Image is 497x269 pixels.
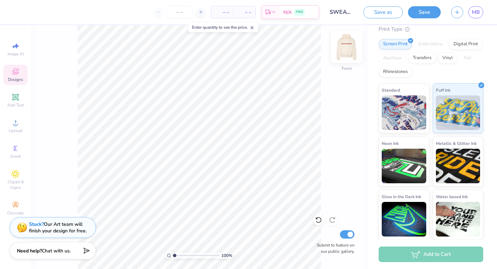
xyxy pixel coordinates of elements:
[296,10,303,15] span: FREE
[379,67,412,77] div: Rhinestones
[382,193,421,200] span: Glow in the Dark Ink
[7,210,24,216] span: Decorate
[408,6,441,18] button: Save
[313,242,354,254] label: Submit to feature on our public gallery.
[382,149,426,183] img: Neon Ink
[283,9,292,16] span: N/A
[382,140,399,147] span: Neon Ink
[221,252,232,259] span: 100 %
[379,25,483,33] div: Print Type
[215,9,229,16] span: – –
[324,5,358,19] input: Untitled Design
[414,39,447,49] div: Embroidery
[459,53,476,63] div: Foil
[363,6,403,18] button: Save as
[436,140,477,147] span: Metallic & Glitter Ink
[237,9,251,16] span: – –
[436,95,480,130] img: Puff Ink
[382,86,400,94] span: Standard
[379,39,412,49] div: Screen Print
[438,53,457,63] div: Vinyl
[3,179,28,190] span: Clipart & logos
[436,202,480,236] img: Water based Ink
[29,221,87,234] div: Our Art team will finish your design for free.
[449,39,483,49] div: Digital Print
[472,8,480,16] span: MB
[333,33,360,61] img: Front
[468,6,483,18] a: MB
[8,51,24,57] span: Image AI
[29,221,44,228] strong: Stuck?
[436,86,450,94] span: Puff Ink
[382,202,426,236] img: Glow in the Dark Ink
[382,95,426,130] img: Standard
[9,128,22,133] span: Upload
[436,149,480,183] img: Metallic & Glitter Ink
[436,193,468,200] span: Water based Ink
[166,6,193,18] input: – –
[7,102,24,108] span: Add Text
[342,65,352,72] div: Front
[10,154,21,159] span: Greek
[408,53,436,63] div: Transfers
[188,22,258,32] div: Enter quantity to see the price.
[42,248,71,254] span: Chat with us.
[8,77,23,82] span: Designs
[17,248,42,254] strong: Need help?
[379,53,406,63] div: Applique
